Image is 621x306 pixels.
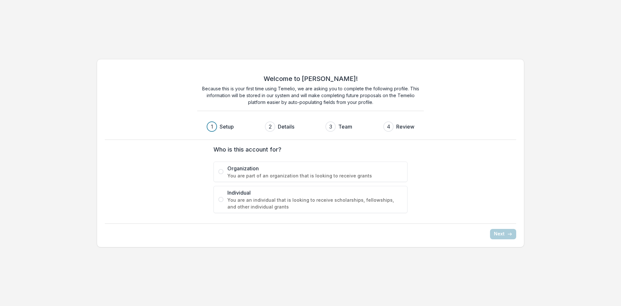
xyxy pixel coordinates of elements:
div: 2 [269,123,272,130]
h3: Details [278,123,294,130]
h3: Setup [220,123,234,130]
div: Progress [207,121,414,132]
button: Next [490,229,516,239]
span: Organization [227,164,403,172]
h2: Welcome to [PERSON_NAME]! [264,75,358,83]
span: You are part of an organization that is looking to receive grants [227,172,403,179]
h3: Team [338,123,352,130]
p: Because this is your first time using Temelio, we are asking you to complete the following profil... [197,85,424,106]
span: You are an individual that is looking to receive scholarships, fellowships, and other individual ... [227,197,403,210]
h3: Review [396,123,414,130]
div: 1 [211,123,213,130]
span: Individual [227,189,403,197]
div: 4 [387,123,390,130]
div: 3 [329,123,332,130]
label: Who is this account for? [213,145,404,154]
